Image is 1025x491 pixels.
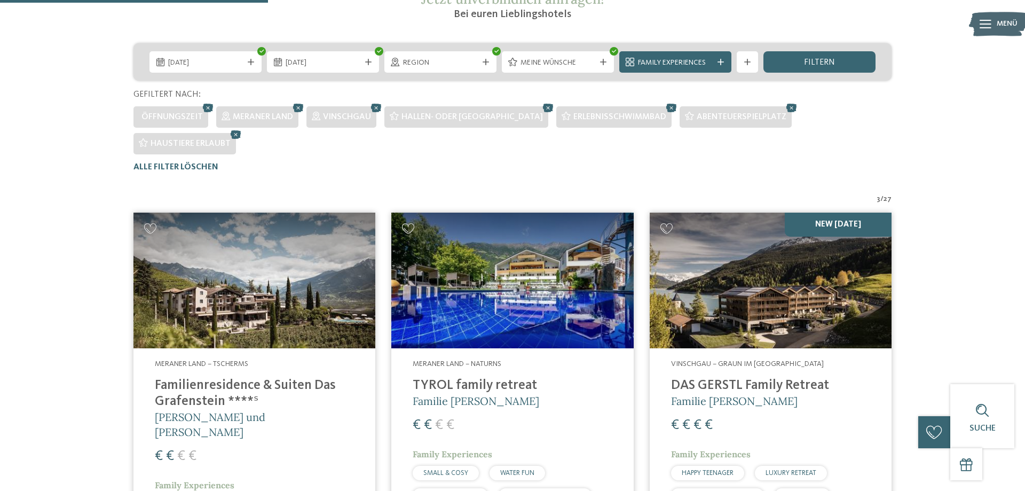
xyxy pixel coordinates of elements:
span: SMALL & COSY [423,470,468,477]
span: [DATE] [286,58,360,68]
span: Familie [PERSON_NAME] [671,394,798,408]
span: € [682,418,690,432]
span: [DATE] [168,58,243,68]
span: € [177,449,185,463]
img: Familienhotels gesucht? Hier findet ihr die besten! [133,213,375,349]
span: Vinschgau – Graun im [GEOGRAPHIC_DATA] [671,360,824,368]
span: Bei euren Lieblingshotels [454,9,571,20]
span: € [435,418,443,432]
span: Hallen- oder [GEOGRAPHIC_DATA] [401,113,543,121]
span: € [705,418,713,432]
span: € [693,418,701,432]
span: € [446,418,454,432]
span: HAPPY TEENAGER [682,470,734,477]
span: Alle Filter löschen [133,163,218,172]
span: Family Experiences [638,58,713,68]
span: € [424,418,432,432]
img: Familien Wellness Residence Tyrol **** [391,213,633,349]
span: [PERSON_NAME] und [PERSON_NAME] [155,410,265,439]
span: € [188,449,196,463]
h4: Familienresidence & Suiten Das Grafenstein ****ˢ [155,378,354,410]
span: Meine Wünsche [521,58,595,68]
span: Abenteuerspielplatz [697,113,786,121]
span: filtern [804,58,835,67]
span: Gefiltert nach: [133,90,201,99]
h4: TYROL family retreat [413,378,612,394]
h4: DAS GERSTL Family Retreat [671,378,870,394]
span: Meraner Land – Tscherms [155,360,248,368]
span: Suche [969,424,996,433]
span: 3 [877,194,880,205]
span: Erlebnisschwimmbad [573,113,666,121]
span: Meraner Land [233,113,293,121]
span: Familie [PERSON_NAME] [413,394,539,408]
span: Öffnungszeit [141,113,203,121]
span: € [166,449,174,463]
span: Family Experiences [413,449,492,459]
span: Meraner Land – Naturns [413,360,501,368]
span: Region [403,58,478,68]
span: WATER FUN [500,470,534,477]
img: Familienhotels gesucht? Hier findet ihr die besten! [650,213,892,349]
span: Family Experiences [155,480,234,490]
span: LUXURY RETREAT [766,470,816,477]
span: / [880,194,884,205]
span: Vinschgau [323,113,371,121]
span: 27 [884,194,892,205]
span: € [413,418,421,432]
span: € [155,449,163,463]
span: Haustiere erlaubt [151,139,231,148]
span: Family Experiences [671,449,751,459]
span: € [671,418,679,432]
